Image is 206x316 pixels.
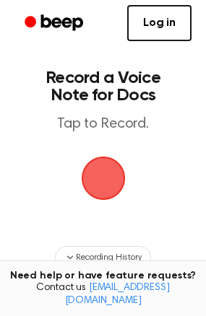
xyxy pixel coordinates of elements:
[14,9,96,38] a: Beep
[127,5,192,41] a: Log in
[65,283,170,306] a: [EMAIL_ADDRESS][DOMAIN_NAME]
[76,251,141,264] span: Recording History
[9,282,197,307] span: Contact us
[26,69,180,104] h1: Record a Voice Note for Docs
[26,115,180,133] p: Tap to Record.
[82,157,125,200] img: Beep Logo
[55,246,150,269] button: Recording History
